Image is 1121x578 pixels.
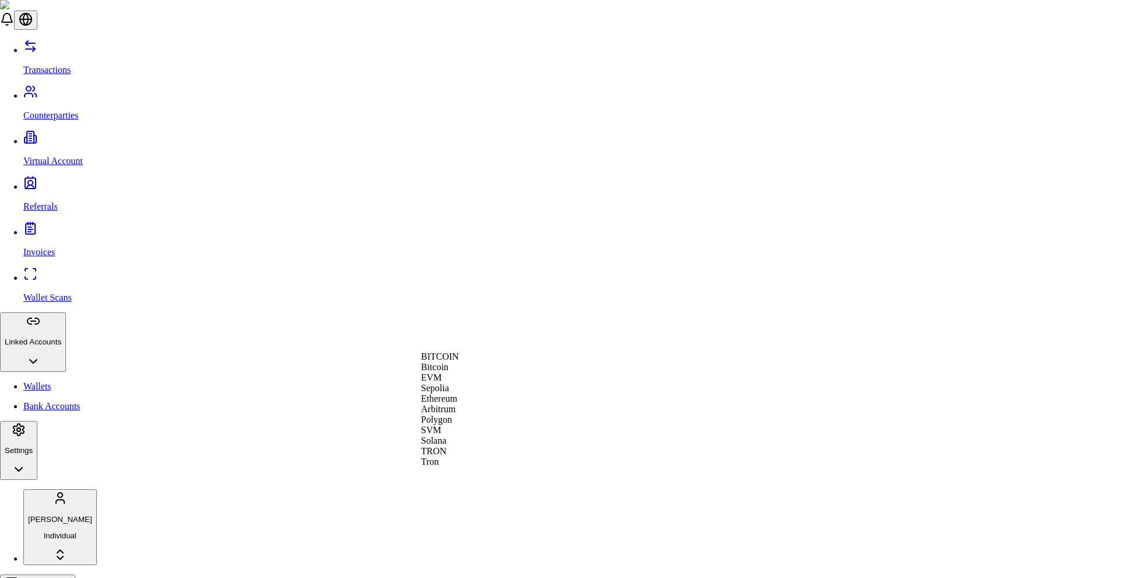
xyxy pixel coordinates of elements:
[421,446,459,457] div: TRON
[421,415,452,424] span: Polygon
[421,372,459,383] div: EVM
[421,404,456,414] span: Arbitrum
[421,457,439,466] span: Tron
[421,351,459,362] div: BITCOIN
[421,425,459,436] div: SVM
[421,436,447,445] span: Solana
[421,351,459,467] div: Suggestions
[421,383,449,393] span: Sepolia
[421,362,448,372] span: Bitcoin
[421,394,457,403] span: Ethereum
